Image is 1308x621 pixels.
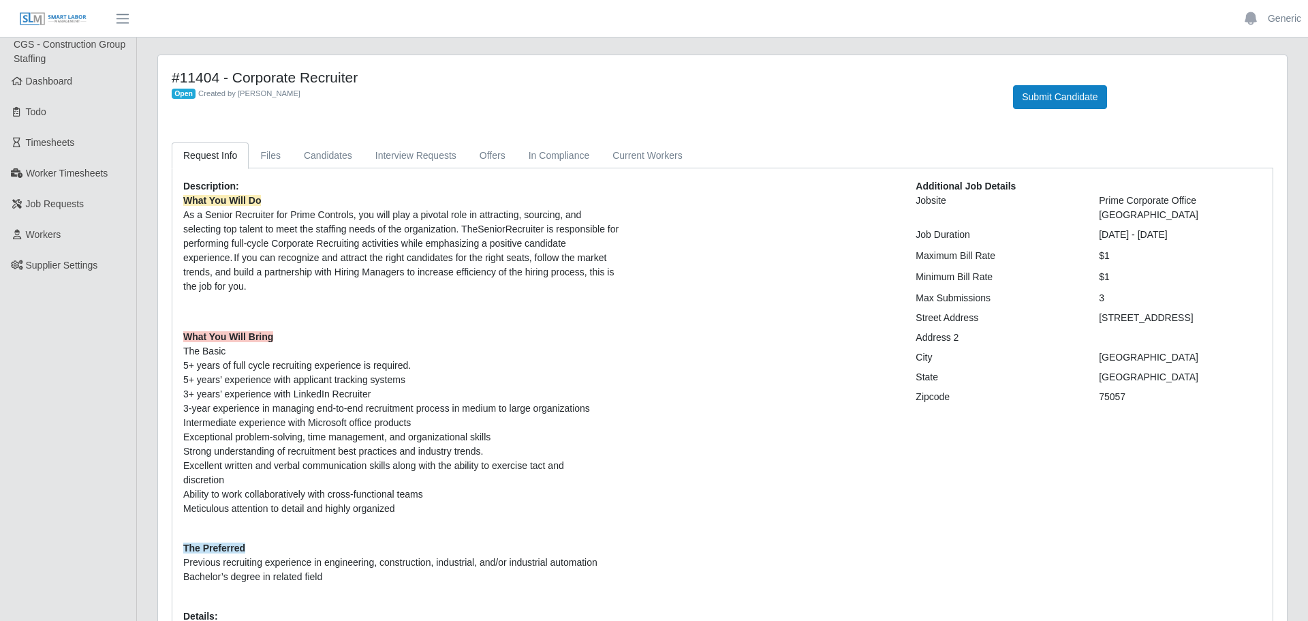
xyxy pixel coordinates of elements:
span: Supplier Settings [26,260,98,271]
img: SLM Logo [19,12,87,27]
div: Minimum Bill Rate [905,270,1089,284]
div: $1 [1089,270,1272,284]
strong: The Preferred [183,543,245,554]
div: Street Address [905,311,1089,325]
b: Additional Job Details [916,181,1016,192]
a: In Compliance [517,142,602,169]
a: Current Workers [601,142,694,169]
div: Zipcode [905,390,1089,404]
div: Jobsite [905,194,1089,222]
div: 75057 [1089,390,1272,404]
a: Candidates [292,142,364,169]
div: $1 [1089,249,1272,263]
a: Files [249,142,292,169]
span: Todo [26,106,46,117]
span: Worker Timesheets [26,168,108,179]
div: [GEOGRAPHIC_DATA] [1089,370,1272,384]
div: 3 [1089,291,1272,305]
div: [STREET_ADDRESS] [1089,311,1272,325]
a: Offers [468,142,517,169]
button: Submit Candidate [1013,85,1106,109]
b: Description: [183,181,239,192]
div: Max Submissions [905,291,1089,305]
div: City [905,350,1089,365]
span: Dashboard [26,76,73,87]
h4: #11404 - Corporate Recruiter [172,69,993,86]
div: State [905,370,1089,384]
div: [GEOGRAPHIC_DATA] [1089,350,1272,365]
strong: What You Will Bring [183,331,273,342]
a: Request Info [172,142,249,169]
span: Job Requests [26,198,84,209]
p: The Basic 5+ years of full cycle recruiting experience is required. 5+ years’ experience with app... [183,330,895,530]
div: Address 2 [905,331,1089,345]
span: As a Senior Recruiter for Prime Controls, you will play a pivotal role in attracting, sourcing, a... [183,195,619,292]
span: Open [172,89,196,100]
div: Prime Corporate Office [GEOGRAPHIC_DATA] [1089,194,1272,222]
span: Created by [PERSON_NAME] [198,89,300,97]
span: Workers [26,229,61,240]
a: Interview Requests [364,142,468,169]
strong: What You Will Do [183,195,261,206]
div: Job Duration [905,228,1089,242]
div: Maximum Bill Rate [905,249,1089,263]
span: Timesheets [26,137,75,148]
p: Previous recruiting experience in engineering, construction, industrial, and/or industrial automa... [183,541,895,584]
a: Generic [1268,12,1301,26]
span: CGS - Construction Group Staffing [14,39,125,64]
div: [DATE] - [DATE] [1089,228,1272,242]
